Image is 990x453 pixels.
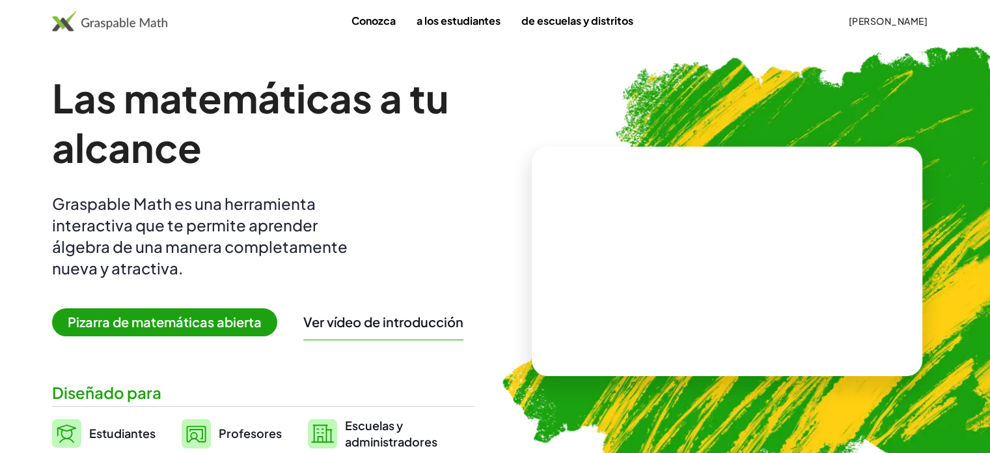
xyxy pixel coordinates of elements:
[838,9,938,33] button: [PERSON_NAME]
[629,212,825,310] video: ¿Qué es esto? Es notación matemática dinámica. Esta notación desempeña un papel fundamental en có...
[521,14,633,27] font: de escuelas y distritos
[340,8,406,33] a: Conozca
[308,417,437,450] a: Escuelas yadministradores
[68,314,262,330] font: Pizarra de matemáticas abierta
[52,194,348,278] font: Graspable Math es una herramienta interactiva que te permite aprender álgebra de una manera compl...
[303,314,463,330] button: Ver vídeo de introducción
[52,383,161,402] font: Diseñado para
[351,14,395,27] font: Conozca
[52,316,288,330] a: Pizarra de matemáticas abierta
[89,426,156,441] font: Estudiantes
[182,417,282,450] a: Profesores
[52,73,449,171] font: Las matemáticas a tu alcance
[510,8,643,33] a: de escuelas y distritos
[303,314,463,330] font: Ver vídeo de introducción
[345,418,403,433] font: Escuelas y
[219,426,282,441] font: Profesores
[406,8,510,33] a: a los estudiantes
[308,419,337,448] img: svg%3e
[849,15,928,27] font: [PERSON_NAME]
[52,417,156,450] a: Estudiantes
[52,419,81,448] img: svg%3e
[182,419,211,448] img: svg%3e
[345,434,437,449] font: administradores
[416,14,500,27] font: a los estudiantes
